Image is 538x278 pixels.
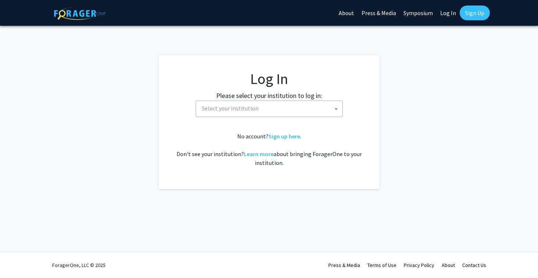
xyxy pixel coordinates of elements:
[460,6,490,20] a: Sign Up
[367,262,396,268] a: Terms of Use
[174,70,365,88] h1: Log In
[268,133,300,140] a: Sign up here
[202,105,259,112] span: Select your institution
[196,101,343,117] span: Select your institution
[244,150,274,158] a: Learn more about bringing ForagerOne to your institution
[462,262,486,268] a: Contact Us
[328,262,360,268] a: Press & Media
[442,262,455,268] a: About
[54,7,106,20] img: ForagerOne Logo
[216,91,322,101] label: Please select your institution to log in:
[174,132,365,167] div: No account? . Don't see your institution? about bringing ForagerOne to your institution.
[199,101,342,116] span: Select your institution
[52,252,106,278] div: ForagerOne, LLC © 2025
[404,262,434,268] a: Privacy Policy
